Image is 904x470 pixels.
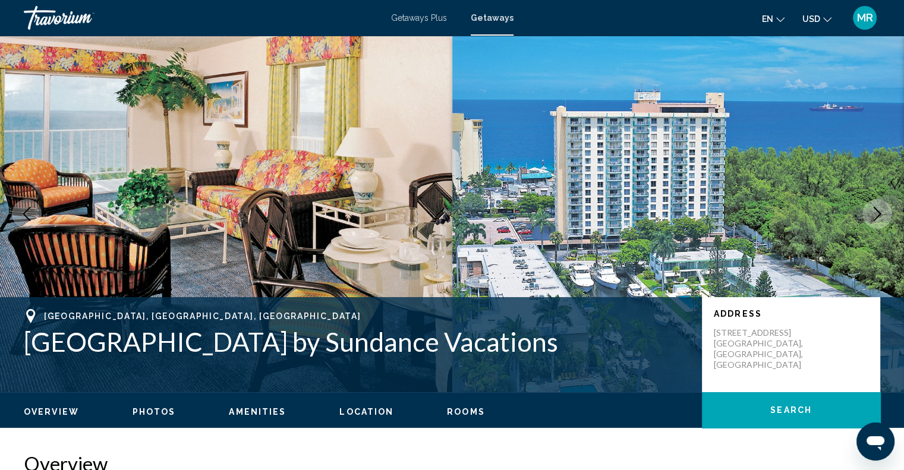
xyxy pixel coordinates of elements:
[849,5,880,30] button: User Menu
[856,422,894,460] iframe: Button to launch messaging window
[862,199,892,229] button: Next image
[339,406,393,417] button: Location
[714,327,809,370] p: [STREET_ADDRESS] [GEOGRAPHIC_DATA], [GEOGRAPHIC_DATA], [GEOGRAPHIC_DATA]
[802,14,820,24] span: USD
[762,14,773,24] span: en
[24,406,79,417] button: Overview
[471,13,514,23] a: Getaways
[447,406,485,417] button: Rooms
[802,10,831,27] button: Change currency
[133,406,176,417] button: Photos
[24,6,379,30] a: Travorium
[702,392,880,428] button: Search
[12,199,42,229] button: Previous image
[44,311,361,321] span: [GEOGRAPHIC_DATA], [GEOGRAPHIC_DATA], [GEOGRAPHIC_DATA]
[770,406,812,415] span: Search
[229,406,286,417] button: Amenities
[24,326,690,357] h1: [GEOGRAPHIC_DATA] by Sundance Vacations
[714,309,868,318] p: Address
[762,10,785,27] button: Change language
[857,12,873,24] span: MR
[391,13,447,23] a: Getaways Plus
